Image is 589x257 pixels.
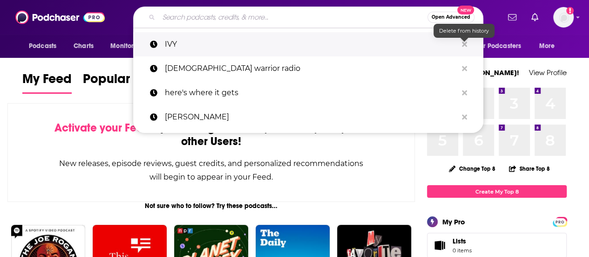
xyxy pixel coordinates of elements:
span: Podcasts [29,40,56,53]
div: Delete from history [433,24,494,38]
button: open menu [470,37,535,55]
div: My Pro [442,217,465,226]
span: More [539,40,555,53]
a: My Feed [22,71,72,94]
a: here's where it gets [133,81,483,105]
button: open menu [104,37,156,55]
a: Create My Top 8 [427,185,567,198]
img: Podchaser - Follow, Share and Rate Podcasts [15,8,105,26]
a: Charts [68,37,99,55]
span: My Feed [22,71,72,92]
span: Lists [453,237,466,245]
svg: Add a profile image [566,7,574,14]
button: Open AdvancedNew [427,12,474,23]
p: sharon [165,105,457,129]
span: New [457,6,474,14]
a: IVY [133,32,483,56]
p: here's where it gets [165,81,457,105]
a: [DEMOGRAPHIC_DATA] warrior radio [133,56,483,81]
span: Monitoring [110,40,143,53]
div: by following Podcasts, Creators, Lists, and other Users! [54,121,368,148]
span: Activate your Feed [54,121,150,135]
input: Search podcasts, credits, & more... [159,10,427,25]
span: Popular Feed [83,71,162,92]
img: User Profile [553,7,574,28]
span: Charts [74,40,94,53]
button: open menu [22,37,68,55]
span: Lists [453,237,472,245]
span: Lists [430,239,449,252]
button: Share Top 8 [508,160,550,178]
button: open menu [533,37,567,55]
a: Show notifications dropdown [528,9,542,25]
a: PRO [554,218,565,225]
button: Show profile menu [553,7,574,28]
p: IVY [165,32,457,56]
a: View Profile [529,68,567,77]
p: american warrior radio [165,56,457,81]
div: Search podcasts, credits, & more... [133,7,483,28]
a: [PERSON_NAME] [133,105,483,129]
span: Open Advanced [432,15,470,20]
div: Not sure who to follow? Try these podcasts... [7,202,415,210]
div: New releases, episode reviews, guest credits, and personalized recommendations will begin to appe... [54,157,368,184]
a: Show notifications dropdown [504,9,520,25]
button: Change Top 8 [443,163,501,174]
span: Logged in as ShannonHennessey [553,7,574,28]
span: 0 items [453,247,472,254]
span: For Podcasters [476,40,521,53]
a: Popular Feed [83,71,162,94]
